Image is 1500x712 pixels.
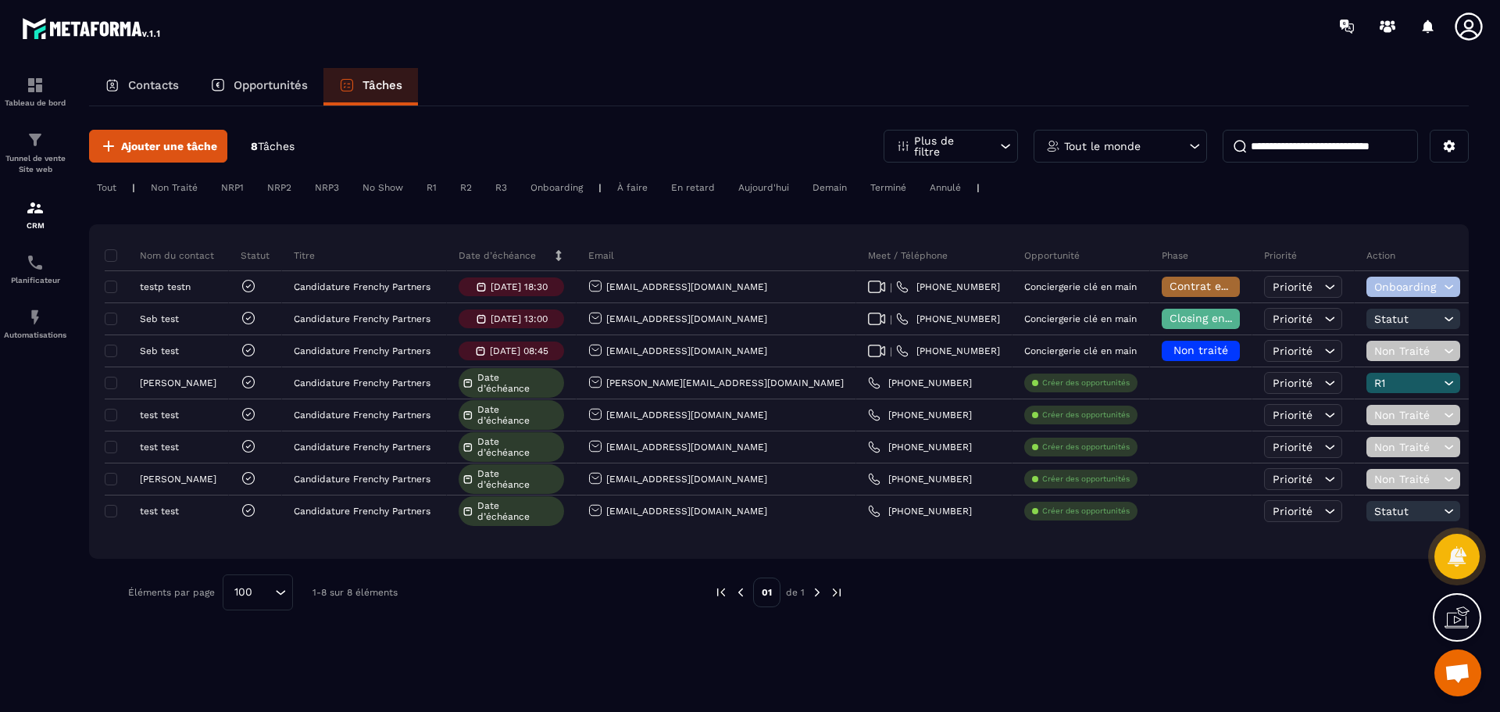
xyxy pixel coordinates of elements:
[4,331,66,339] p: Automatisations
[1273,281,1312,293] span: Priorité
[128,78,179,92] p: Contacts
[128,587,215,598] p: Éléments par page
[132,182,135,193] p: |
[491,281,548,292] p: [DATE] 18:30
[914,135,983,157] p: Plus de filtre
[1374,409,1440,421] span: Non Traité
[89,130,227,163] button: Ajouter une tâche
[477,372,560,394] span: Date d’échéance
[1374,473,1440,485] span: Non Traité
[294,377,430,388] p: Candidature Frenchy Partners
[4,296,66,351] a: automationsautomationsAutomatisations
[490,345,548,356] p: [DATE] 08:45
[786,586,805,599] p: de 1
[1170,312,1259,324] span: Closing en cours
[1024,281,1137,292] p: Conciergerie clé en main
[26,76,45,95] img: formation
[1042,377,1130,388] p: Créer des opportunités
[419,178,445,197] div: R1
[1374,505,1440,517] span: Statut
[452,178,480,197] div: R2
[4,221,66,230] p: CRM
[1273,313,1312,325] span: Priorité
[663,178,723,197] div: En retard
[4,276,66,284] p: Planificateur
[213,178,252,197] div: NRP1
[294,410,430,420] p: Candidature Frenchy Partners
[1273,505,1312,517] span: Priorité
[355,178,411,197] div: No Show
[890,345,892,357] span: |
[121,138,217,154] span: Ajouter une tâche
[140,442,179,453] p: test test
[868,249,948,262] p: Meet / Téléphone
[609,178,655,197] div: À faire
[1374,313,1440,325] span: Statut
[109,249,214,262] p: Nom du contact
[140,281,191,292] p: testp testn
[1170,280,1252,292] span: Contrat envoyé
[1264,249,1297,262] p: Priorité
[294,249,315,262] p: Titre
[1042,442,1130,453] p: Créer des opportunités
[26,253,45,272] img: scheduler
[714,585,728,599] img: prev
[4,98,66,107] p: Tableau de bord
[862,178,914,197] div: Terminé
[258,584,271,601] input: Search for option
[223,574,293,610] div: Search for option
[1374,441,1440,453] span: Non Traité
[307,178,347,197] div: NRP3
[4,119,66,187] a: formationformationTunnel de vente Site web
[896,313,1000,325] a: [PHONE_NUMBER]
[922,178,969,197] div: Annulé
[1374,345,1440,357] span: Non Traité
[294,442,430,453] p: Candidature Frenchy Partners
[234,78,308,92] p: Opportunités
[294,474,430,485] p: Candidature Frenchy Partners
[1042,410,1130,420] p: Créer des opportunités
[89,68,195,106] a: Contacts
[890,281,892,293] span: |
[140,506,179,517] p: test test
[195,68,323,106] a: Opportunités
[1374,281,1440,293] span: Onboarding
[734,585,748,599] img: prev
[491,313,548,324] p: [DATE] 13:00
[830,585,844,599] img: next
[1434,649,1481,696] div: Ouvrir le chat
[294,281,430,292] p: Candidature Frenchy Partners
[896,345,1000,357] a: [PHONE_NUMBER]
[477,500,560,522] span: Date d’échéance
[294,313,430,324] p: Candidature Frenchy Partners
[896,281,1000,293] a: [PHONE_NUMBER]
[1064,141,1141,152] p: Tout le monde
[805,178,855,197] div: Demain
[258,140,295,152] span: Tâches
[294,506,430,517] p: Candidature Frenchy Partners
[1366,249,1395,262] p: Action
[1024,249,1080,262] p: Opportunité
[251,139,295,154] p: 8
[4,242,66,296] a: schedulerschedulerPlanificateur
[26,308,45,327] img: automations
[487,178,515,197] div: R3
[229,584,258,601] span: 100
[140,474,216,485] p: [PERSON_NAME]
[588,249,614,262] p: Email
[523,178,591,197] div: Onboarding
[140,377,216,388] p: [PERSON_NAME]
[868,441,972,453] a: [PHONE_NUMBER]
[1273,345,1312,357] span: Priorité
[140,313,179,324] p: Seb test
[598,182,602,193] p: |
[1042,506,1130,517] p: Créer des opportunités
[1273,409,1312,421] span: Priorité
[459,249,536,262] p: Date d’échéance
[143,178,205,197] div: Non Traité
[4,64,66,119] a: formationformationTableau de bord
[22,14,162,42] img: logo
[868,377,972,389] a: [PHONE_NUMBER]
[89,178,124,197] div: Tout
[810,585,824,599] img: next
